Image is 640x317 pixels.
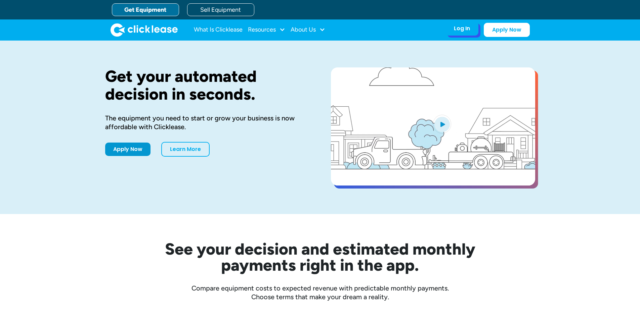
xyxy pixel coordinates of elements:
[331,67,535,186] a: open lightbox
[105,67,309,103] h1: Get your automated decision in seconds.
[194,23,243,37] a: What Is Clicklease
[433,115,451,134] img: Blue play button logo on a light blue circular background
[454,25,470,32] div: Log In
[111,23,178,37] img: Clicklease logo
[105,114,309,131] div: The equipment you need to start or grow your business is now affordable with Clicklease.
[105,143,151,156] a: Apply Now
[105,284,535,301] div: Compare equipment costs to expected revenue with predictable monthly payments. Choose terms that ...
[248,23,285,37] div: Resources
[111,23,178,37] a: home
[112,3,179,16] a: Get Equipment
[161,142,210,157] a: Learn More
[484,23,530,37] a: Apply Now
[132,241,508,273] h2: See your decision and estimated monthly payments right in the app.
[291,23,325,37] div: About Us
[187,3,254,16] a: Sell Equipment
